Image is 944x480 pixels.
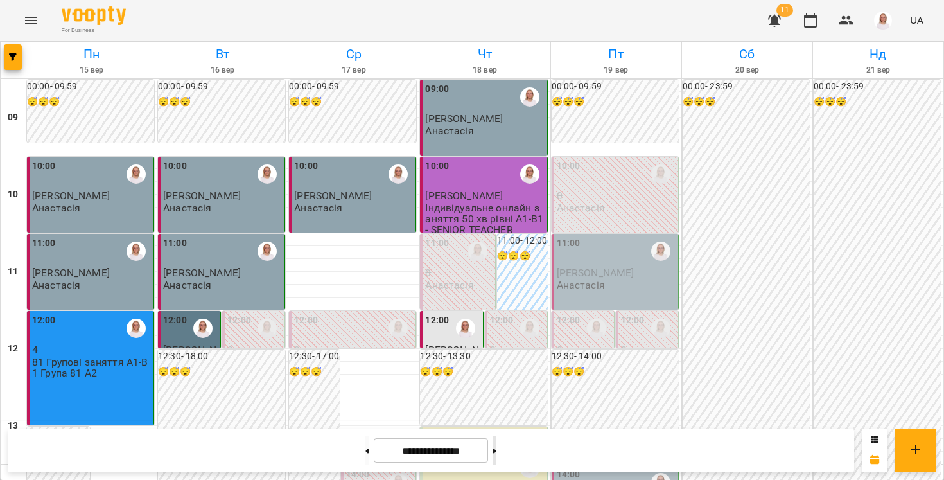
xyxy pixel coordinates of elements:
h6: 00:00 - 09:59 [27,80,154,94]
h6: Нд [815,44,941,64]
p: Індивідуальне онлайн заняття 50 хв рівні А1-В1- SENIOR TEACHER [425,202,544,236]
label: 11:00 [425,236,449,251]
button: Menu [15,5,46,36]
p: Анастасія [557,280,605,290]
h6: 😴😴😴 [27,95,154,109]
label: 10:00 [294,159,318,173]
img: Анастасія [520,319,539,338]
img: Анастасія [468,242,487,261]
label: 10:00 [557,159,581,173]
img: Voopty Logo [62,6,126,25]
h6: 😴😴😴 [497,249,547,263]
img: Анастасія [587,319,606,338]
button: UA [905,8,929,32]
img: Анастасія [389,319,408,338]
p: 0 [557,344,611,355]
h6: 😴😴😴 [158,365,285,379]
p: Анастасія [425,125,473,136]
img: Анастасія [389,164,408,184]
p: Анастасія [163,280,211,290]
h6: 00:00 - 23:59 [814,80,941,94]
img: Анастасія [651,319,670,338]
h6: 15 вер [28,64,155,76]
p: 4 [32,344,151,355]
div: Анастасія [258,319,277,338]
p: 0 [621,344,676,355]
p: 0 [557,190,676,201]
p: 0 [227,344,282,355]
span: [PERSON_NAME] [163,267,241,279]
label: 12:00 [621,314,645,328]
span: [PERSON_NAME] [32,267,110,279]
label: 11:00 [557,236,581,251]
img: Анастасія [127,319,146,338]
img: Анастасія [651,242,670,261]
h6: 21 вер [815,64,941,76]
img: Анастасія [258,164,277,184]
h6: 11 [8,265,18,279]
img: Анастасія [258,242,277,261]
h6: Пт [553,44,679,64]
span: [PERSON_NAME] [163,190,241,202]
h6: 00:00 - 23:59 [683,80,810,94]
span: [PERSON_NAME] [425,190,503,202]
span: UA [910,13,923,27]
h6: Ср [290,44,417,64]
span: [PERSON_NAME] [294,190,372,202]
p: Анастасія [294,202,342,213]
img: Анастасія [520,164,539,184]
p: Анастасія [32,280,80,290]
img: Анастасія [651,164,670,184]
span: [PERSON_NAME] [163,344,216,367]
h6: Сб [684,44,810,64]
h6: 00:00 - 09:59 [289,80,416,94]
h6: 😴😴😴 [814,95,941,109]
p: 0 [425,267,493,278]
img: Анастасія [520,87,539,107]
label: 12:00 [32,314,56,328]
h6: 😴😴😴 [683,95,810,109]
label: 10:00 [425,159,449,173]
p: 81 Групові заняття A1-B1 Група 81 A2 [32,357,151,379]
img: Анастасія [456,319,475,338]
span: For Business [62,26,126,35]
h6: 😴😴😴 [289,95,416,109]
h6: 19 вер [553,64,679,76]
span: [PERSON_NAME] [425,112,503,125]
h6: 17 вер [290,64,417,76]
span: [PERSON_NAME] [557,267,634,279]
h6: 12:30 - 13:30 [420,350,547,364]
img: 7b3448e7bfbed3bd7cdba0ed84700e25.png [874,12,892,30]
h6: 18 вер [421,64,548,76]
h6: 20 вер [684,64,810,76]
label: 10:00 [163,159,187,173]
h6: 12:30 - 18:00 [158,350,285,364]
img: Анастасія [127,242,146,261]
p: 0 [294,344,413,355]
h6: 10 [8,188,18,202]
div: Анастасія [193,319,213,338]
h6: 12 [8,342,18,356]
label: 10:00 [32,159,56,173]
h6: Пн [28,44,155,64]
h6: 16 вер [159,64,286,76]
label: 12:00 [425,314,449,328]
label: 09:00 [425,82,449,96]
span: 11 [776,4,793,17]
h6: 12:30 - 14:00 [552,350,679,364]
h6: 😴😴😴 [420,365,547,379]
h6: 😴😴😴 [289,365,339,379]
h6: Вт [159,44,286,64]
p: Анастасія [425,280,473,290]
label: 12:00 [490,314,514,328]
h6: 11:00 - 12:00 [497,234,547,248]
span: [PERSON_NAME] [32,190,110,202]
